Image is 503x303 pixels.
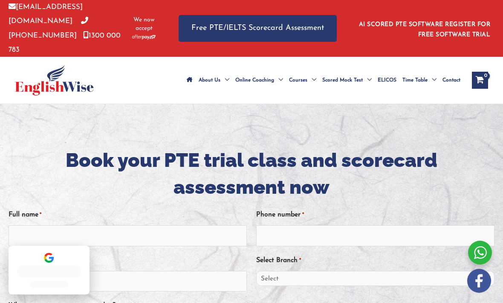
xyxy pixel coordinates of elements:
span: Menu Toggle [220,65,229,95]
label: Full name [9,208,41,222]
span: About Us [199,65,220,95]
a: Online CoachingMenu Toggle [232,65,286,95]
span: Time Table [402,65,428,95]
nav: Site Navigation: Main Menu [184,65,463,95]
label: Select Branch [256,253,301,268]
span: Menu Toggle [363,65,372,95]
span: We now accept [130,16,157,33]
img: Afterpay-Logo [132,35,156,39]
label: Phone number [256,208,304,222]
span: Scored Mock Test [322,65,363,95]
img: white-facebook.png [467,269,491,293]
span: Contact [442,65,460,95]
a: [EMAIL_ADDRESS][DOMAIN_NAME] [9,3,83,25]
a: ELICOS [375,65,399,95]
a: View Shopping Cart, empty [472,72,488,89]
a: Scored Mock TestMenu Toggle [319,65,375,95]
a: Time TableMenu Toggle [399,65,439,95]
a: About UsMenu Toggle [196,65,232,95]
a: Free PTE/IELTS Scorecard Assessment [179,15,337,42]
span: ELICOS [378,65,396,95]
aside: Header Widget 1 [354,15,494,42]
a: CoursesMenu Toggle [286,65,319,95]
a: [PHONE_NUMBER] [9,17,88,39]
a: 1300 000 783 [9,32,121,53]
a: AI SCORED PTE SOFTWARE REGISTER FOR FREE SOFTWARE TRIAL [359,21,491,38]
a: Contact [439,65,463,95]
span: Menu Toggle [307,65,316,95]
img: cropped-ew-logo [15,65,94,96]
span: Menu Toggle [428,65,437,95]
span: Menu Toggle [274,65,283,95]
span: Courses [289,65,307,95]
span: Online Coaching [235,65,274,95]
h1: Book your PTE trial class and scorecard assessment now [9,147,494,201]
